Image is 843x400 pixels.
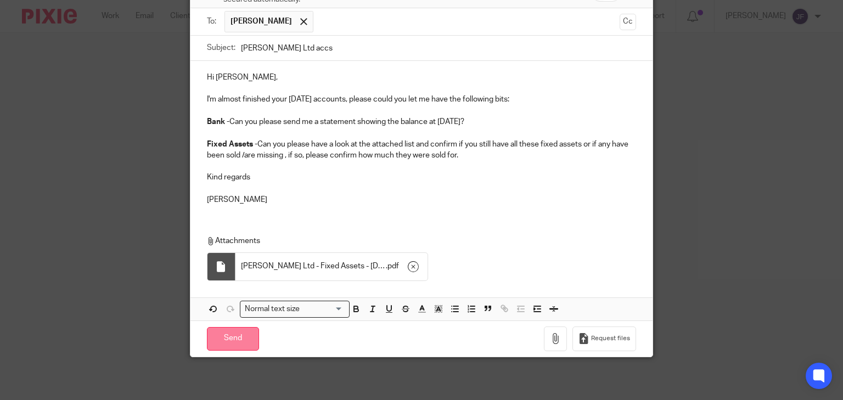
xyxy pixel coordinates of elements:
[591,334,630,343] span: Request files
[207,116,637,127] p: Can you please send me a statement showing the balance at [DATE]?
[207,140,257,148] strong: Fixed Assets -
[231,16,292,27] span: [PERSON_NAME]
[240,301,350,318] div: Search for option
[207,139,637,161] p: Can you please have a look at the attached list and confirm if you still have all these fixed ass...
[207,94,637,105] p: I'm almost finished your [DATE] accounts, please could you let me have the following bits:
[387,261,399,272] span: pdf
[572,326,636,351] button: Request files
[207,172,637,183] p: Kind regards
[243,303,302,315] span: Normal text size
[207,327,259,351] input: Send
[207,72,637,83] p: Hi [PERSON_NAME],
[207,235,631,246] p: Attachments
[241,261,386,272] span: [PERSON_NAME] Ltd - Fixed Assets - [DATE]
[235,253,428,280] div: .
[207,194,637,205] p: [PERSON_NAME]
[207,42,235,53] label: Subject:
[207,16,219,27] label: To:
[620,14,636,30] button: Cc
[304,303,343,315] input: Search for option
[207,118,229,126] strong: Bank -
